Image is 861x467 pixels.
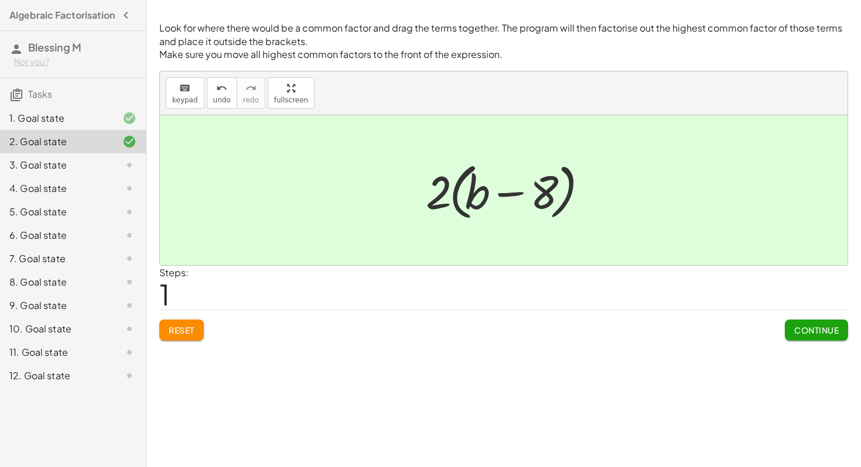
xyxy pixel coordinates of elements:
[122,158,136,172] i: Task not started.
[785,320,848,341] button: Continue
[166,77,204,109] button: keyboardkeypad
[122,111,136,125] i: Task finished and correct.
[207,77,237,109] button: undoundo
[122,298,136,313] i: Task not started.
[9,135,104,149] div: 2. Goal state
[9,275,104,289] div: 8. Goal state
[159,22,848,48] p: Look for where there would be a common factor and drag the terms together. The program will then ...
[9,345,104,359] div: 11. Goal state
[9,252,104,266] div: 7. Goal state
[122,345,136,359] i: Task not started.
[213,96,231,104] span: undo
[9,181,104,195] div: 4. Goal state
[122,205,136,219] i: Task not started.
[159,276,170,312] span: 1
[9,228,104,242] div: 6. Goal state
[179,81,190,95] i: keyboard
[122,181,136,195] i: Task not started.
[9,322,104,336] div: 10. Goal state
[28,40,81,54] span: Blessing M
[268,77,315,109] button: fullscreen
[216,81,227,95] i: undo
[172,96,198,104] span: keypad
[28,88,52,100] span: Tasks
[9,8,115,22] h4: Algebraic Factorisation
[122,252,136,266] i: Task not started.
[9,369,104,383] div: 12. Goal state
[122,322,136,336] i: Task not started.
[243,96,259,104] span: redo
[237,77,265,109] button: redoredo
[14,56,136,68] div: Not you?
[274,96,308,104] span: fullscreen
[9,205,104,219] div: 5. Goal state
[159,320,204,341] button: Reset
[122,369,136,383] i: Task not started.
[122,275,136,289] i: Task not started.
[9,158,104,172] div: 3. Goal state
[122,135,136,149] i: Task finished and correct.
[794,325,839,335] span: Continue
[245,81,257,95] i: redo
[9,298,104,313] div: 9. Goal state
[159,48,848,61] p: Make sure you move all highest common factors to the front of the expression.
[169,325,194,335] span: Reset
[9,111,104,125] div: 1. Goal state
[122,228,136,242] i: Task not started.
[159,266,189,279] label: Steps:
